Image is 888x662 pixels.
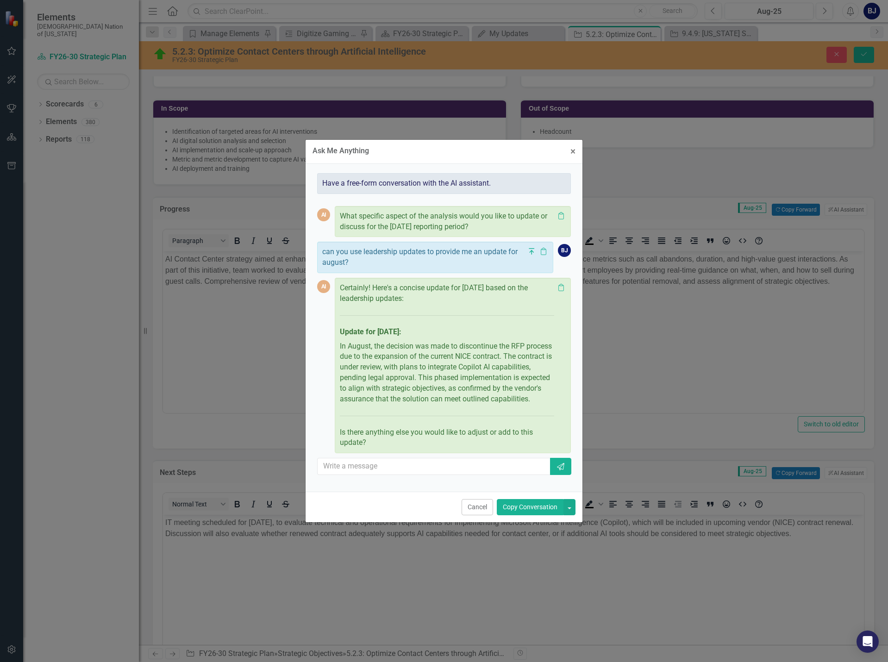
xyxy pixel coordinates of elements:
[2,2,699,25] p: IT meeting scheduled for [DATE], to evaluate technical and operational requirements for implement...
[558,244,571,257] div: BJ
[322,247,527,268] p: can you use leadership updates to provide me an update for august?
[462,499,493,515] button: Cancel
[2,2,699,36] p: AI Contact Center strategy aimed at enhancing guest experience and driving incremental revenue by...
[570,146,575,157] span: ×
[340,283,554,306] p: Certainly! Here's a concise update for [DATE] based on the leadership updates:
[313,147,369,155] div: Ask Me Anything
[317,458,551,475] input: Write a message
[857,631,879,653] div: Open Intercom Messenger
[340,211,554,232] p: What specific aspect of the analysis would you like to update or discuss for the [DATE] reporting...
[340,425,554,449] p: Is there anything else you would like to adjust or add to this update?
[340,339,554,406] p: In August, the decision was made to discontinue the RFP process due to the expansion of the curre...
[317,208,330,221] div: AI
[317,280,330,293] div: AI
[497,499,563,515] button: Copy Conversation
[317,173,571,194] div: Have a free-form conversation with the AI assistant.
[340,327,401,336] strong: Update for [DATE]:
